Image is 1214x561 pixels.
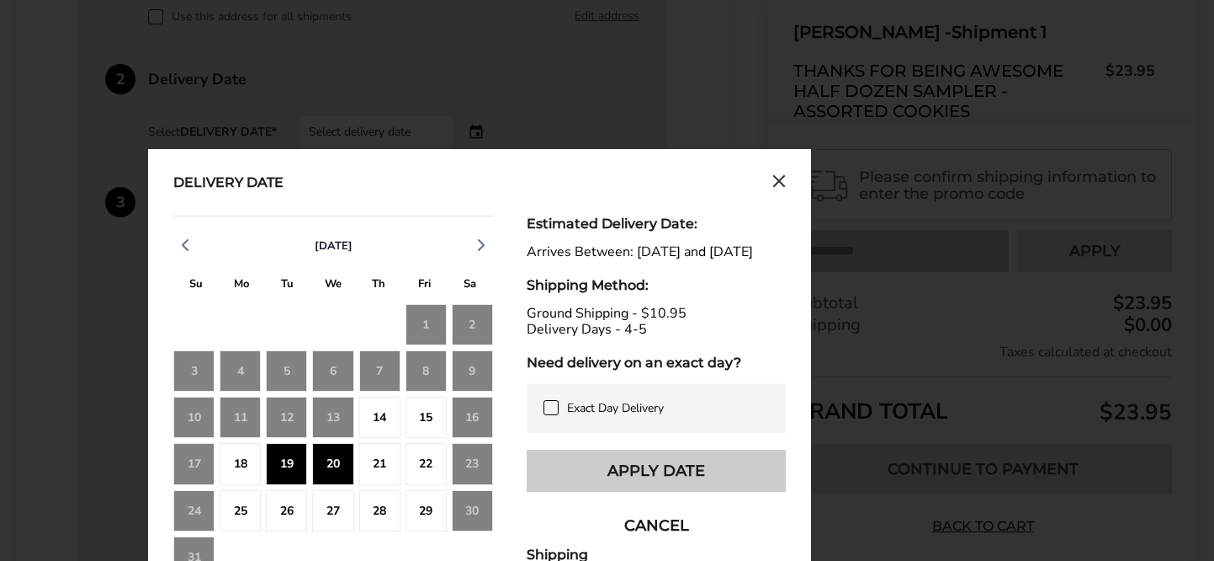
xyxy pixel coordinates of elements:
div: W [310,273,356,299]
button: [DATE] [308,238,359,254]
span: Exact Day Delivery [567,400,664,416]
div: Shipping Method: [527,277,786,293]
div: T [356,273,401,299]
div: Arrives Between: [DATE] and [DATE] [527,244,786,260]
div: M [219,273,264,299]
span: [DATE] [315,238,353,254]
div: F [401,273,447,299]
div: T [265,273,310,299]
div: Estimated Delivery Date: [527,216,786,232]
button: CANCEL [527,505,786,547]
div: Delivery Date [173,174,284,193]
div: S [173,273,219,299]
div: Ground Shipping - $10.95 Delivery Days - 4-5 [527,306,786,338]
div: S [448,273,493,299]
div: Need delivery on an exact day? [527,355,786,371]
button: Apply Date [527,450,786,492]
button: Close calendar [772,174,786,193]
